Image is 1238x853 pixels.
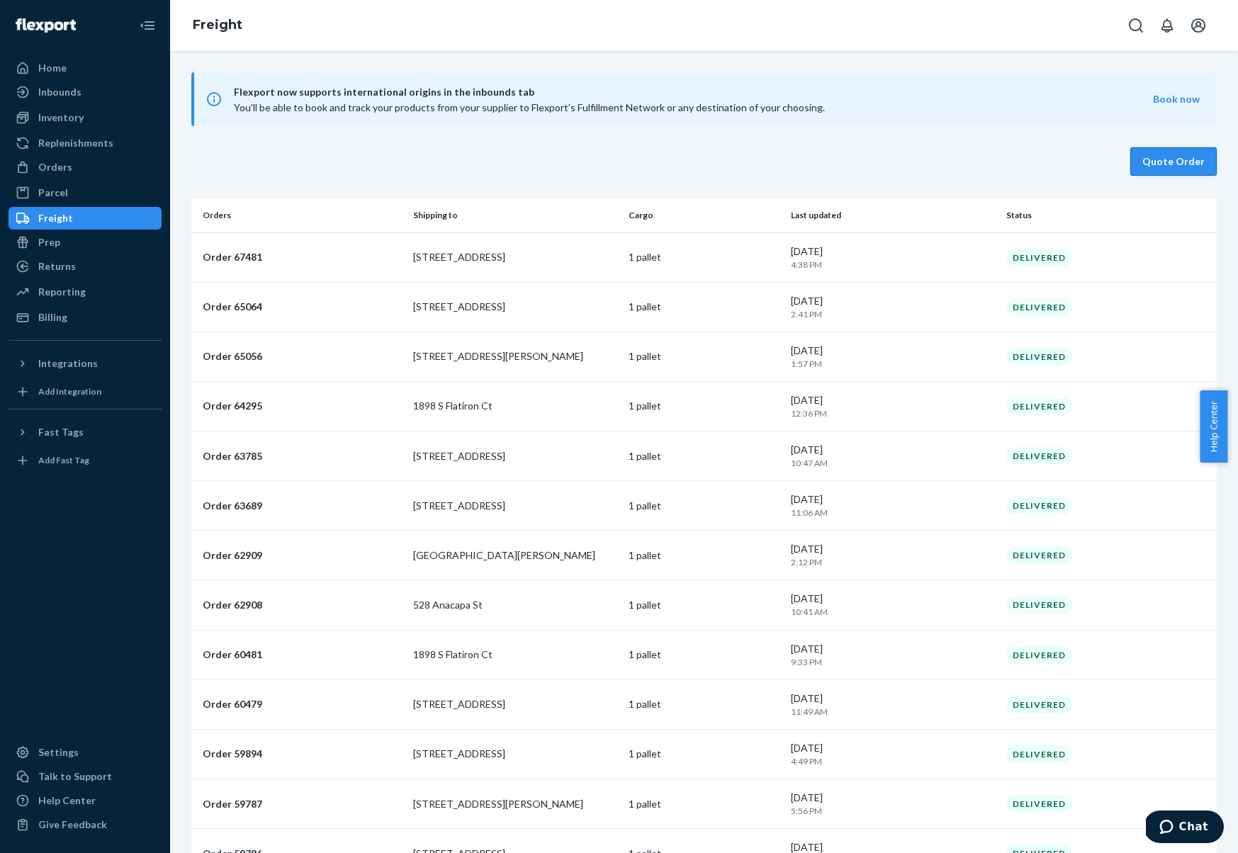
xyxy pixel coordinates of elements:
[203,399,402,413] p: Order 64295
[9,281,162,303] a: Reporting
[1006,249,1072,266] div: DELIVERED
[791,507,996,519] p: 11:06 AM
[791,344,996,370] div: [DATE]
[38,160,72,174] div: Orders
[791,741,996,767] div: [DATE]
[413,449,618,463] p: [STREET_ADDRESS]
[791,656,996,668] p: 9:33 PM
[203,548,402,563] p: Order 62909
[629,747,779,761] p: 1 pallet
[193,17,242,33] a: Freight
[1006,696,1072,713] div: DELIVERED
[791,791,996,817] div: [DATE]
[629,349,779,363] p: 1 pallet
[791,642,996,668] div: [DATE]
[1153,92,1200,106] button: Book now
[1130,147,1217,176] button: Quote Order
[9,181,162,204] a: Parcel
[9,306,162,329] a: Billing
[413,747,618,761] p: [STREET_ADDRESS]
[9,741,162,764] a: Settings
[9,813,162,836] button: Give Feedback
[203,697,402,711] p: Order 60479
[413,349,618,363] p: [STREET_ADDRESS][PERSON_NAME]
[38,111,84,125] div: Inventory
[203,349,402,363] p: Order 65056
[38,793,96,808] div: Help Center
[791,407,996,419] p: 12:36 PM
[1006,596,1072,614] div: DELIVERED
[629,648,779,662] p: 1 pallet
[413,548,618,563] p: [GEOGRAPHIC_DATA][PERSON_NAME]
[1006,348,1072,366] div: DELIVERED
[203,250,402,264] p: Order 67481
[1006,298,1072,316] div: DELIVERED
[413,598,618,612] p: 528 Anacapa St
[1006,397,1072,415] div: DELIVERED
[413,250,618,264] p: [STREET_ADDRESS]
[9,231,162,254] a: Prep
[791,393,996,419] div: [DATE]
[629,300,779,314] p: 1 pallet
[9,156,162,179] a: Orders
[413,399,618,413] p: 1898 S Flatiron Ct
[623,198,784,232] th: Cargo
[38,136,113,150] div: Replenishments
[413,797,618,811] p: [STREET_ADDRESS][PERSON_NAME]
[791,443,996,469] div: [DATE]
[9,81,162,103] a: Inbounds
[1006,497,1072,514] div: DELIVERED
[1006,795,1072,813] div: DELIVERED
[9,449,162,472] a: Add Fast Tag
[791,358,996,370] p: 1:57 PM
[9,352,162,375] button: Integrations
[9,255,162,278] a: Returns
[203,648,402,662] p: Order 60481
[234,101,825,113] span: You’ll be able to book and track your products from your supplier to Flexport’s Fulfillment Netwo...
[1001,198,1217,232] th: Status
[413,300,618,314] p: [STREET_ADDRESS]
[413,648,618,662] p: 1898 S Flatiron Ct
[1153,11,1181,40] button: Open notifications
[38,259,76,273] div: Returns
[785,198,1001,232] th: Last updated
[203,747,402,761] p: Order 59894
[629,449,779,463] p: 1 pallet
[191,198,407,232] th: Orders
[791,542,996,568] div: [DATE]
[413,697,618,711] p: [STREET_ADDRESS]
[9,380,162,403] a: Add Integration
[791,556,996,568] p: 2:12 PM
[1122,11,1150,40] button: Open Search Box
[38,385,101,397] div: Add Integration
[203,598,402,612] p: Order 62908
[38,356,98,371] div: Integrations
[38,310,67,324] div: Billing
[38,285,86,299] div: Reporting
[629,548,779,563] p: 1 pallet
[1006,447,1072,465] div: DELIVERED
[203,499,402,513] p: Order 63689
[38,211,73,225] div: Freight
[629,250,779,264] p: 1 pallet
[791,308,996,320] p: 2:41 PM
[629,499,779,513] p: 1 pallet
[1146,810,1224,846] iframe: Opens a widget where you can chat to one of our agents
[629,697,779,711] p: 1 pallet
[38,818,107,832] div: Give Feedback
[38,61,67,75] div: Home
[38,425,84,439] div: Fast Tags
[413,499,618,513] p: [STREET_ADDRESS]
[38,235,60,249] div: Prep
[791,259,996,271] p: 4:38 PM
[133,11,162,40] button: Close Navigation
[16,18,76,33] img: Flexport logo
[791,755,996,767] p: 4:49 PM
[791,244,996,271] div: [DATE]
[234,84,1153,101] span: Flexport now supports international origins in the inbounds tab
[203,449,402,463] p: Order 63785
[9,132,162,154] a: Replenishments
[791,492,996,519] div: [DATE]
[38,745,79,759] div: Settings
[791,457,996,469] p: 10:47 AM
